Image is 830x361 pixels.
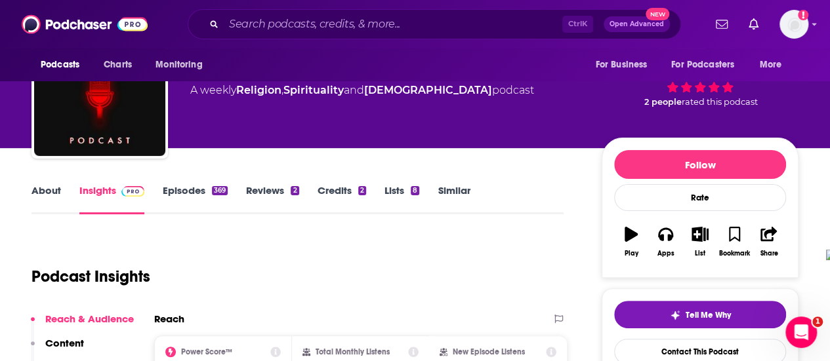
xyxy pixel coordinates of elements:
[95,52,140,77] a: Charts
[188,9,681,39] div: Search podcasts, credits, & more...
[79,184,144,214] a: InsightsPodchaser Pro
[224,14,562,35] input: Search podcasts, credits, & more...
[614,150,786,179] button: Follow
[798,10,808,20] svg: Add a profile image
[163,184,228,214] a: Episodes369
[181,347,232,356] h2: Power Score™
[41,56,79,74] span: Podcasts
[318,184,366,214] a: Credits2
[562,16,593,33] span: Ctrl K
[31,313,134,337] button: Reach & Audience
[604,16,670,32] button: Open AdvancedNew
[154,313,184,325] h2: Reach
[316,347,390,356] h2: Total Monthly Listens
[779,10,808,39] span: Logged in as amandawoods
[751,52,799,77] button: open menu
[657,250,674,257] div: Apps
[752,218,786,265] button: Share
[31,184,61,214] a: About
[717,218,751,265] button: Bookmark
[411,186,419,195] div: 8
[695,250,705,257] div: List
[719,250,750,257] div: Bookmark
[45,337,84,349] p: Content
[646,8,669,20] span: New
[34,25,165,156] img: Jude 3 Project
[663,52,753,77] button: open menu
[364,84,492,96] a: [DEMOGRAPHIC_DATA]
[45,313,134,325] p: Reach & Audience
[31,337,84,361] button: Content
[760,56,782,74] span: More
[156,56,202,74] span: Monitoring
[190,83,534,98] div: A weekly podcast
[785,316,817,348] iframe: Intercom live chat
[779,10,808,39] button: Show profile menu
[614,301,786,328] button: tell me why sparkleTell Me Why
[291,186,299,195] div: 2
[644,97,682,107] span: 2 people
[281,84,283,96] span: ,
[283,84,344,96] a: Spirituality
[22,12,148,37] img: Podchaser - Follow, Share and Rate Podcasts
[614,218,648,265] button: Play
[671,56,734,74] span: For Podcasters
[683,218,717,265] button: List
[760,250,778,257] div: Share
[31,267,150,286] h1: Podcast Insights
[246,184,299,214] a: Reviews2
[743,13,764,35] a: Show notifications dropdown
[711,13,733,35] a: Show notifications dropdown
[648,218,682,265] button: Apps
[686,310,731,320] span: Tell Me Why
[121,186,144,197] img: Podchaser Pro
[438,184,470,214] a: Similar
[812,316,823,327] span: 1
[614,184,786,211] div: Rate
[104,56,132,74] span: Charts
[236,84,281,96] a: Religion
[779,10,808,39] img: User Profile
[384,184,419,214] a: Lists8
[212,186,228,195] div: 369
[682,97,758,107] span: rated this podcast
[344,84,364,96] span: and
[146,52,219,77] button: open menu
[586,52,663,77] button: open menu
[670,310,680,320] img: tell me why sparkle
[453,347,525,356] h2: New Episode Listens
[610,21,664,28] span: Open Advanced
[595,56,647,74] span: For Business
[31,52,96,77] button: open menu
[625,250,638,257] div: Play
[358,186,366,195] div: 2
